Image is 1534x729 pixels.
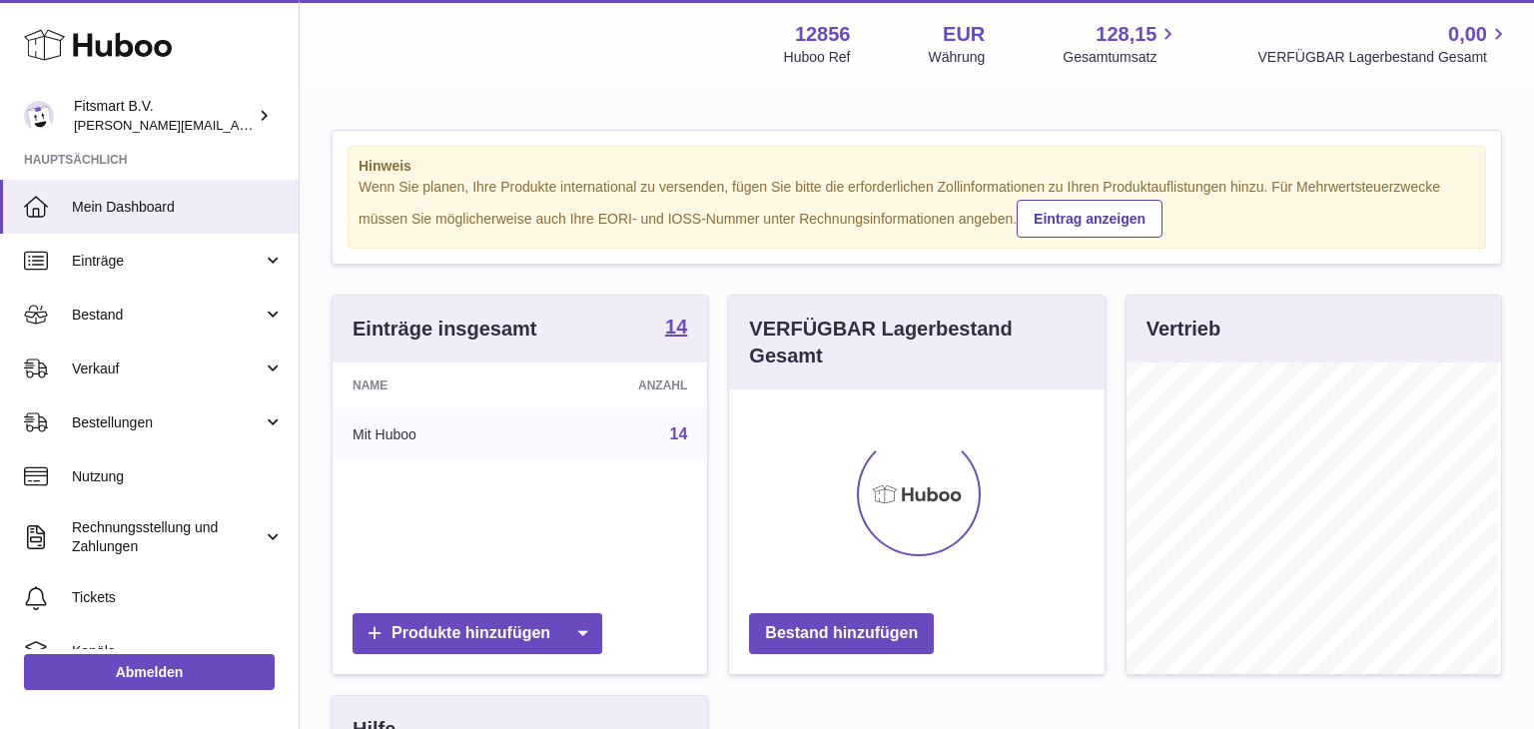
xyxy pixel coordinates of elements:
[795,21,851,48] strong: 12856
[359,178,1475,238] div: Wenn Sie planen, Ihre Produkte international zu versenden, fügen Sie bitte die erforderlichen Zol...
[670,425,688,442] a: 14
[359,157,1475,176] strong: Hinweis
[72,198,284,217] span: Mein Dashboard
[72,518,263,556] span: Rechnungsstellung und Zahlungen
[72,360,263,378] span: Verkauf
[1017,200,1162,238] a: Eintrag anzeigen
[353,613,602,654] a: Produkte hinzufügen
[665,317,687,337] strong: 14
[24,101,54,131] img: jonathan@leaderoo.com
[72,467,284,486] span: Nutzung
[74,97,254,135] div: Fitsmart B.V.
[1063,48,1179,67] span: Gesamtumsatz
[749,613,934,654] a: Bestand hinzufügen
[353,316,537,343] h3: Einträge insgesamt
[72,588,284,607] span: Tickets
[1147,316,1220,343] h3: Vertrieb
[929,48,986,67] div: Währung
[1096,21,1156,48] span: 128,15
[72,252,263,271] span: Einträge
[1257,21,1510,67] a: 0,00 VERFÜGBAR Lagerbestand Gesamt
[534,363,708,408] th: Anzahl
[24,654,275,690] a: Abmelden
[333,363,534,408] th: Name
[72,306,263,325] span: Bestand
[943,21,985,48] strong: EUR
[1448,21,1487,48] span: 0,00
[72,642,284,661] span: Kanäle
[333,408,534,460] td: Mit Huboo
[784,48,851,67] div: Huboo Ref
[1257,48,1510,67] span: VERFÜGBAR Lagerbestand Gesamt
[665,317,687,341] a: 14
[1063,21,1179,67] a: 128,15 Gesamtumsatz
[72,413,263,432] span: Bestellungen
[74,117,400,133] span: [PERSON_NAME][EMAIL_ADDRESS][DOMAIN_NAME]
[749,316,1014,369] h3: VERFÜGBAR Lagerbestand Gesamt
